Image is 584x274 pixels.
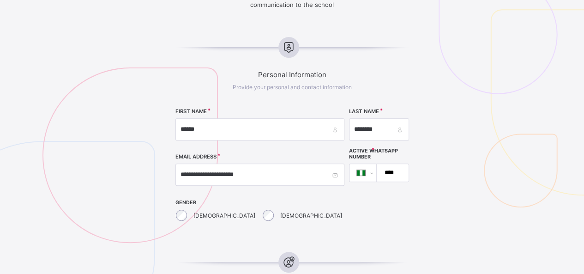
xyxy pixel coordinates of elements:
label: FIRST NAME [175,108,207,115]
label: [DEMOGRAPHIC_DATA] [193,212,255,219]
label: [DEMOGRAPHIC_DATA] [280,212,342,219]
span: Personal Information [146,70,438,79]
label: EMAIL ADDRESS [175,153,217,160]
span: GENDER [175,200,344,206]
label: Active WhatsApp Number [349,148,409,160]
label: LAST NAME [349,108,379,115]
span: Provide your personal and contact information [233,84,352,91]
